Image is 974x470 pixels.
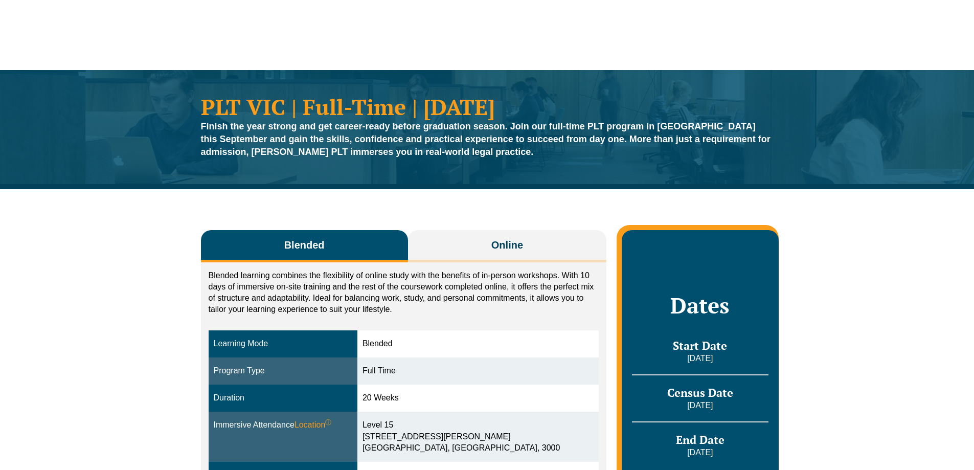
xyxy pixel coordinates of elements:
[201,121,771,157] strong: Finish the year strong and get career-ready before graduation season. Join our full-time PLT prog...
[201,96,774,118] h1: PLT VIC | Full-Time | [DATE]
[214,392,352,404] div: Duration
[214,365,352,377] div: Program Type
[363,338,594,350] div: Blended
[214,338,352,350] div: Learning Mode
[363,365,594,377] div: Full Time
[632,293,768,318] h2: Dates
[491,238,523,252] span: Online
[209,270,599,315] p: Blended learning combines the flexibility of online study with the benefits of in-person workshop...
[632,447,768,458] p: [DATE]
[325,419,331,426] sup: ⓘ
[284,238,325,252] span: Blended
[363,419,594,455] div: Level 15 [STREET_ADDRESS][PERSON_NAME] [GEOGRAPHIC_DATA], [GEOGRAPHIC_DATA], 3000
[673,338,727,353] span: Start Date
[667,385,733,400] span: Census Date
[632,400,768,411] p: [DATE]
[295,419,332,431] span: Location
[363,392,594,404] div: 20 Weeks
[214,419,352,431] div: Immersive Attendance
[676,432,724,447] span: End Date
[632,353,768,364] p: [DATE]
